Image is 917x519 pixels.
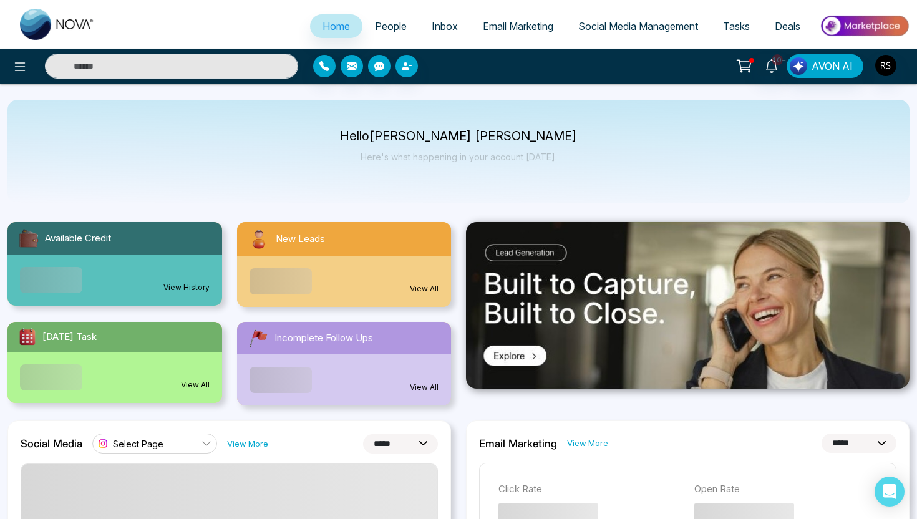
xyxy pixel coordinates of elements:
a: New LeadsView All [230,222,459,307]
img: Market-place.gif [819,12,910,40]
span: AVON AI [812,59,853,74]
img: availableCredit.svg [17,227,40,250]
div: Open Intercom Messenger [875,477,905,507]
a: View More [567,437,608,449]
span: Email Marketing [483,20,553,32]
a: View All [181,379,210,390]
span: Available Credit [45,231,111,246]
a: Home [310,14,362,38]
span: 10+ [772,54,783,65]
img: followUps.svg [247,327,269,349]
span: People [375,20,407,32]
img: . [466,222,910,389]
a: Incomplete Follow UpsView All [230,322,459,405]
p: Hello [PERSON_NAME] [PERSON_NAME] [340,131,577,142]
a: Deals [762,14,813,38]
img: todayTask.svg [17,327,37,347]
img: newLeads.svg [247,227,271,251]
a: View All [410,382,439,393]
h2: Email Marketing [479,437,557,450]
img: Lead Flow [790,57,807,75]
p: Here's what happening in your account [DATE]. [340,152,577,162]
p: Click Rate [498,482,682,497]
span: Inbox [432,20,458,32]
img: User Avatar [875,55,896,76]
button: AVON AI [787,54,863,78]
a: Inbox [419,14,470,38]
a: Tasks [711,14,762,38]
span: Social Media Management [578,20,698,32]
a: Social Media Management [566,14,711,38]
a: View History [163,282,210,293]
a: View All [410,283,439,294]
span: Home [323,20,350,32]
a: People [362,14,419,38]
p: Open Rate [694,482,878,497]
span: [DATE] Task [42,330,97,344]
a: Email Marketing [470,14,566,38]
span: Tasks [723,20,750,32]
span: Incomplete Follow Ups [274,331,373,346]
a: 10+ [757,54,787,76]
span: New Leads [276,232,325,246]
h2: Social Media [21,437,82,450]
span: Deals [775,20,800,32]
img: Nova CRM Logo [20,9,95,40]
img: instagram [97,437,109,450]
a: View More [227,438,268,450]
span: Select Page [113,438,163,450]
